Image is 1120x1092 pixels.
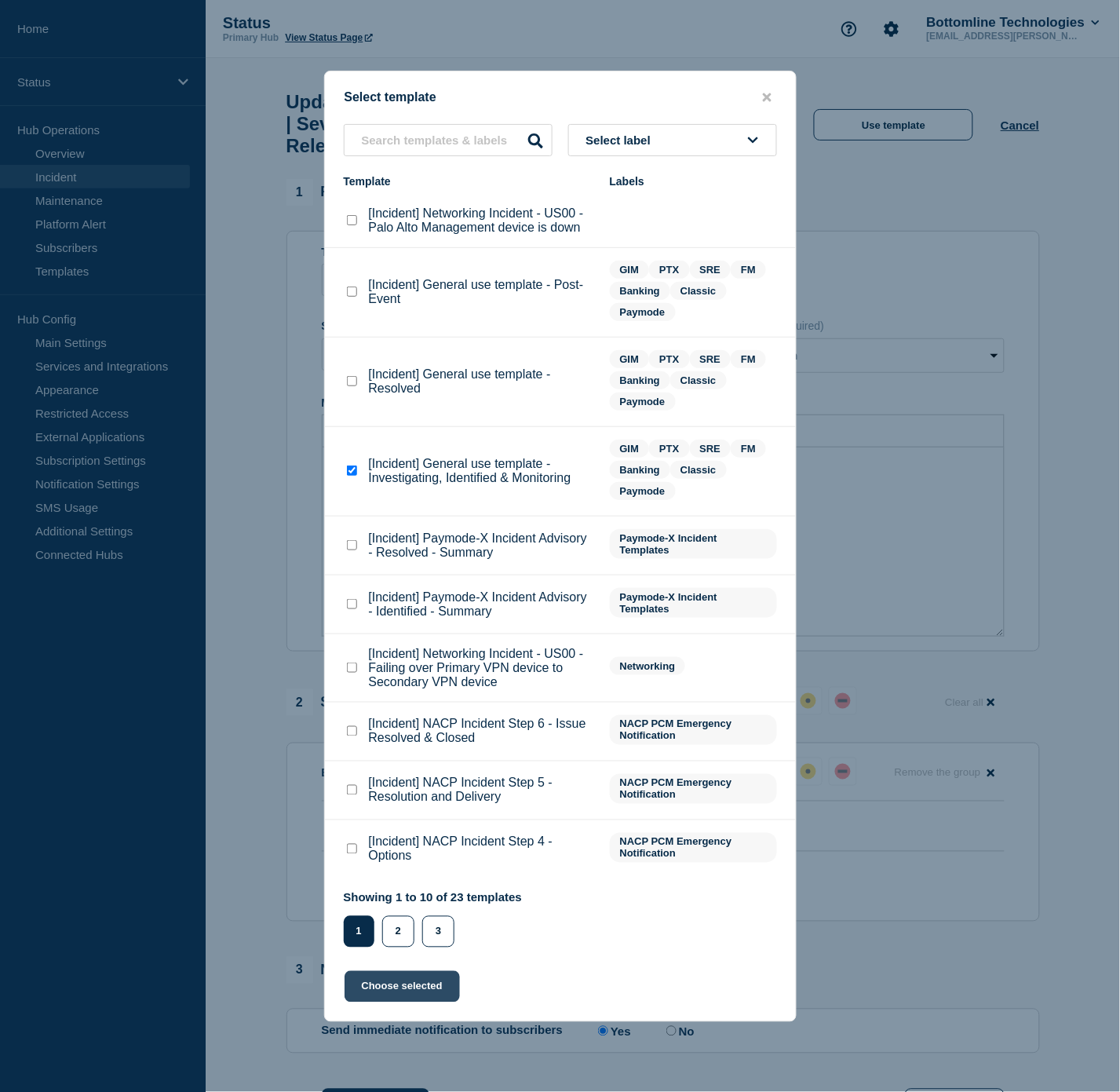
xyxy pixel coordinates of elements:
[610,774,777,804] span: NACP PCM Emergency Notification
[369,835,594,864] p: [Incident] NACP Incident Step 4 - Options
[347,287,357,297] input: [Incident] General use template - Post-Event checkbox
[369,590,594,619] p: [Incident] Paymode-X Incident Advisory - Identified - Summary
[568,124,777,156] button: Select label
[586,133,658,147] span: Select label
[347,599,357,609] input: [Incident] Paymode-X Incident Advisory - Identified - Summary checkbox
[325,90,796,105] div: Select template
[670,461,727,479] span: Classic
[610,588,777,618] span: Paymode-X Incident Templates
[610,657,686,675] span: Networking
[347,376,357,386] input: [Incident] General use template - Resolved checkbox
[690,350,731,368] span: SRE
[382,916,414,948] button: 2
[649,261,689,279] span: PTX
[670,282,727,300] span: Classic
[344,124,553,156] input: Search templates & labels
[369,647,594,689] p: [Incident] Networking Incident - US00 - Failing over Primary VPN device to Secondary VPN device
[347,215,357,225] input: [Incident] Networking Incident - US00 - Palo Alto Management device is down checkbox
[347,726,357,736] input: [Incident] NACP Incident Step 6 - Issue Resolved & Closed checkbox
[610,440,650,458] span: GIM
[610,282,670,300] span: Banking
[344,916,374,948] button: 1
[345,971,460,1003] button: Choose selected
[610,461,670,479] span: Banking
[369,531,594,560] p: [Incident] Paymode-X Incident Advisory - Resolved - Summary
[731,350,766,368] span: FM
[690,261,731,279] span: SRE
[369,367,594,396] p: [Incident] General use template - Resolved
[610,350,650,368] span: GIM
[369,718,594,746] p: [Incident] NACP Incident Step 6 - Issue Resolved & Closed
[610,371,670,389] span: Banking
[344,175,594,188] div: Template
[731,440,766,458] span: FM
[610,482,676,500] span: Paymode
[649,350,689,368] span: PTX
[369,206,594,235] p: [Incident] Networking Incident - US00 - Palo Alto Management device is down
[347,663,357,673] input: [Incident] Networking Incident - US00 - Failing over Primary VPN device to Secondary VPN device c...
[610,175,777,188] div: Labels
[347,785,357,795] input: [Incident] NACP Incident Step 5 - Resolution and Delivery checkbox
[610,833,777,863] span: NACP PCM Emergency Notification
[369,278,594,306] p: [Incident] General use template - Post-Event
[369,457,594,485] p: [Incident] General use template - Investigating, Identified & Monitoring
[610,303,676,321] span: Paymode
[610,715,777,745] span: NACP PCM Emergency Notification
[649,440,689,458] span: PTX
[422,916,454,948] button: 3
[670,371,727,389] span: Classic
[610,261,650,279] span: GIM
[347,844,357,854] input: [Incident] NACP Incident Step 4 - Options checkbox
[690,440,731,458] span: SRE
[369,776,594,805] p: [Incident] NACP Incident Step 5 - Resolution and Delivery
[610,393,676,411] span: Paymode
[347,540,357,550] input: [Incident] Paymode-X Incident Advisory - Resolved - Summary checkbox
[344,891,523,904] p: Showing 1 to 10 of 23 templates
[731,261,766,279] span: FM
[758,90,776,105] button: close button
[610,529,777,559] span: Paymode-X Incident Templates
[347,466,357,476] input: [Incident] General use template - Investigating, Identified & Monitoring checkbox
